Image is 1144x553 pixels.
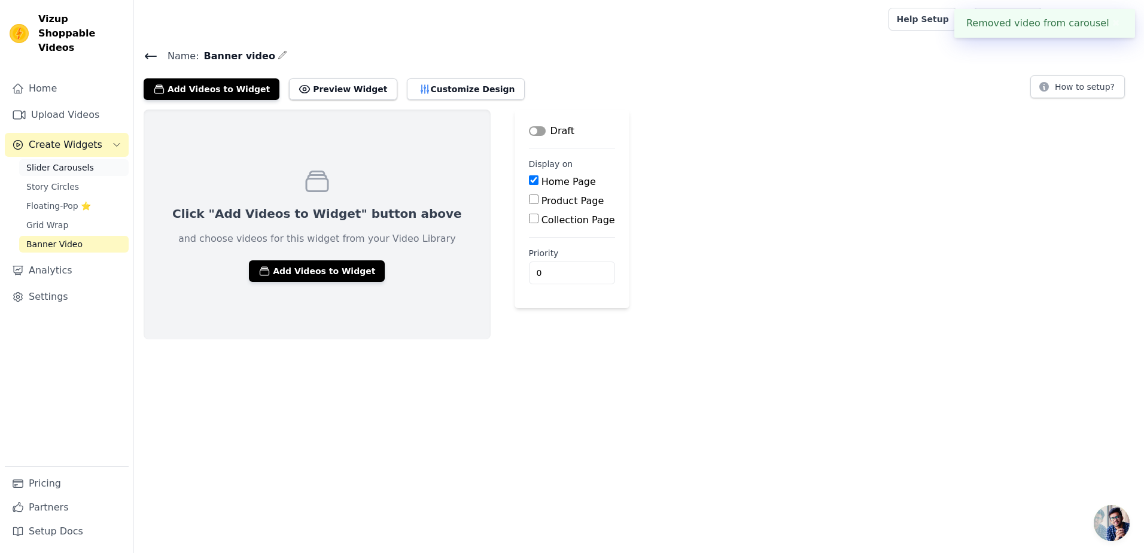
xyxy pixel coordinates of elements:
div: Removed video from carousel [954,9,1135,38]
p: Houz of Zyra [1071,8,1134,30]
span: Slider Carousels [26,162,94,174]
button: Create Widgets [5,133,129,157]
a: Book Demo [973,8,1042,31]
label: Collection Page [541,214,615,226]
a: Grid Wrap [19,217,129,233]
a: Open chat [1094,505,1130,541]
div: Edit Name [278,48,287,64]
img: Vizup [10,24,29,43]
button: Customize Design [407,78,525,100]
span: Grid Wrap [26,219,68,231]
span: Story Circles [26,181,79,193]
button: Add Videos to Widget [249,260,385,282]
legend: Display on [529,158,573,170]
a: Analytics [5,259,129,282]
span: Floating-Pop ⭐ [26,200,91,212]
button: Preview Widget [289,78,397,100]
a: Partners [5,496,129,519]
a: Slider Carousels [19,159,129,176]
a: Setup Docs [5,519,129,543]
span: Vizup Shoppable Videos [38,12,124,55]
a: Story Circles [19,178,129,195]
span: Banner video [199,49,275,63]
label: Product Page [541,195,604,206]
a: Settings [5,285,129,309]
a: Floating-Pop ⭐ [19,197,129,214]
a: How to setup? [1030,84,1125,95]
a: Banner Video [19,236,129,253]
span: Name: [158,49,199,63]
button: Add Videos to Widget [144,78,279,100]
p: Draft [550,124,574,138]
button: Close [1109,16,1123,31]
a: Help Setup [889,8,956,31]
label: Home Page [541,176,596,187]
span: Banner Video [26,238,83,250]
button: How to setup? [1030,75,1125,98]
button: H Houz of Zyra [1052,8,1134,30]
span: Create Widgets [29,138,102,152]
label: Priority [529,247,615,259]
p: and choose videos for this widget from your Video Library [178,232,456,246]
a: Pricing [5,472,129,496]
p: Click "Add Videos to Widget" button above [172,205,462,222]
a: Home [5,77,129,101]
a: Upload Videos [5,103,129,127]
